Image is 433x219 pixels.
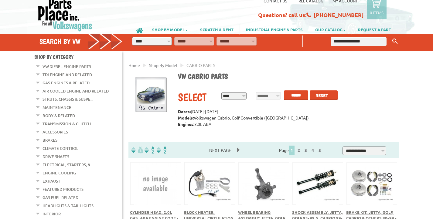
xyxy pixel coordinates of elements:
a: OUR CATALOG [309,24,352,35]
a: Gas Engines & Related [43,79,90,87]
a: 5 [317,147,322,153]
h4: Search by VW [39,37,123,46]
a: Maintenance [43,103,71,111]
button: RESET [310,90,338,100]
img: filterpricelow.svg [131,147,143,153]
img: Cabrio [133,77,169,113]
span: CABRIO PARTS [186,62,215,68]
a: 4 [310,147,315,153]
a: Struts, Chassis & Suspe... [43,95,93,103]
a: SCRATCH & DENT [194,24,240,35]
span: 1 [289,146,295,155]
div: Page [269,145,333,155]
a: Engine Cooling [43,169,76,177]
a: 3 [303,147,309,153]
p: 0 items [370,10,384,15]
a: SHOP BY MODEL [146,24,194,35]
img: Sort by Headline [143,147,155,153]
img: Sort by Sales Rank [155,147,168,153]
div: Select [178,91,206,104]
a: Exhaust [43,177,60,185]
button: Keyword Search [390,36,400,46]
a: Home [128,62,140,68]
a: Transmission & Clutch [43,120,91,128]
a: Shop By Model [149,62,177,68]
a: Air Cooled Engine and Related [43,87,109,95]
strong: Engines: [178,121,194,127]
span: Next Page [203,146,237,155]
strong: Models: [178,115,194,120]
a: Drive Shafts [43,153,69,160]
a: Body & Related [43,112,75,120]
strong: Dates: [178,109,191,114]
a: REQUEST A PART [352,24,397,35]
p: [DATE]-[DATE] Volkswagen Cabrio, Golf Convertible ([GEOGRAPHIC_DATA]) 2.0L ABA [178,108,394,134]
a: Featured Products [43,185,84,193]
h4: Shop By Category [34,54,122,60]
a: TDI Engine and Related [43,71,92,79]
a: Brakes [43,136,57,144]
a: INDUSTRIAL ENGINE & PARTS [240,24,309,35]
a: Interior [43,210,61,218]
h1: VW Cabrio parts [178,72,394,82]
a: Accessories [43,128,68,136]
a: Gas Fuel Related [43,194,78,201]
a: Headlights & Tail Lights [43,202,94,210]
span: RESET [315,93,328,98]
a: Electrical, Starters, &... [43,161,93,169]
a: Next Page [203,147,237,153]
a: VW Diesel Engine Parts [43,62,91,70]
a: 2 [296,147,302,153]
a: Climate Control [43,144,78,152]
